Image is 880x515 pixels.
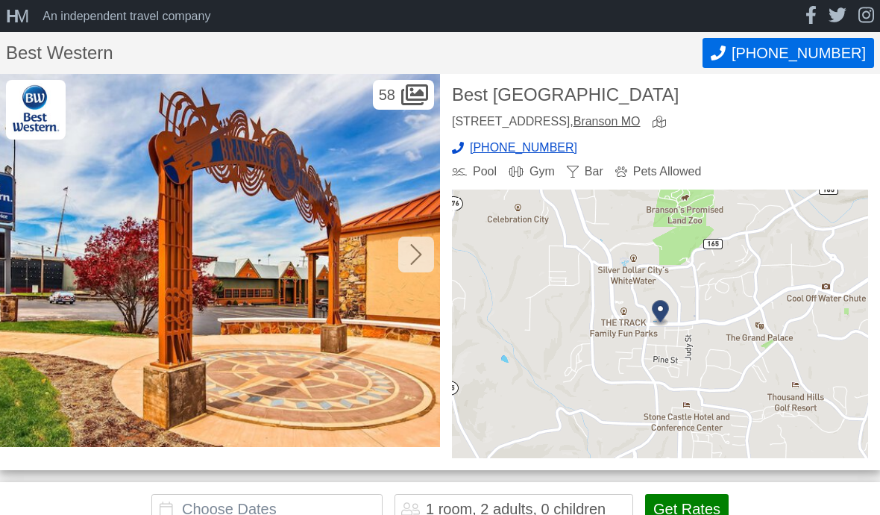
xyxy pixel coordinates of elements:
[615,166,702,178] div: Pets Allowed
[14,6,25,26] span: M
[829,6,846,26] a: twitter
[573,115,641,128] a: Branson MO
[6,80,66,140] img: Best Western
[567,166,603,178] div: Bar
[452,116,641,130] div: [STREET_ADDRESS],
[452,166,497,178] div: Pool
[858,6,874,26] a: instagram
[373,80,434,110] div: 58
[509,166,555,178] div: Gym
[6,7,37,25] a: HM
[6,6,14,26] span: H
[703,38,874,68] button: Call
[805,6,817,26] a: facebook
[653,116,672,130] a: view map
[732,45,866,62] span: [PHONE_NUMBER]
[43,10,210,22] div: An independent travel company
[470,142,577,154] span: [PHONE_NUMBER]
[6,44,703,62] h1: Best Western
[452,190,868,458] img: map
[452,86,868,104] h2: Best [GEOGRAPHIC_DATA]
